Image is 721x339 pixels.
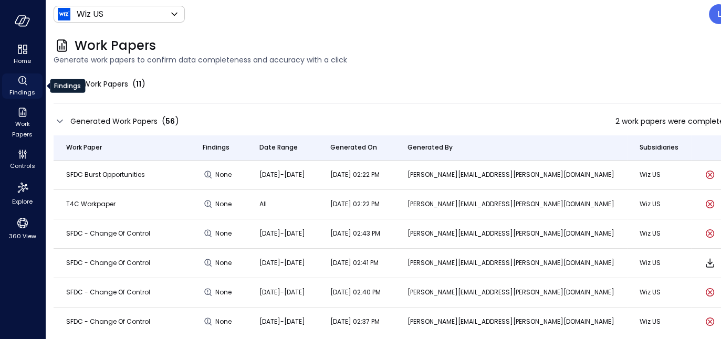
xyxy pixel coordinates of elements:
[259,142,298,153] span: Date Range
[66,170,145,179] span: SFDC Burst Opportunities
[704,257,716,269] span: Download
[215,169,234,180] span: None
[640,316,678,327] p: Wiz US
[407,199,614,209] p: [PERSON_NAME][EMAIL_ADDRESS][PERSON_NAME][DOMAIN_NAME]
[2,42,43,67] div: Home
[77,8,103,20] p: Wiz US
[330,170,380,179] span: [DATE] 02:22 PM
[704,198,716,210] button: Work paper generation failed
[215,316,234,327] span: None
[259,229,305,238] span: [DATE]-[DATE]
[407,169,614,180] p: [PERSON_NAME][EMAIL_ADDRESS][PERSON_NAME][DOMAIN_NAME]
[330,258,379,267] span: [DATE] 02:41 PM
[136,79,141,89] span: 11
[70,115,158,127] span: Generated Work Papers
[704,168,716,181] button: Work paper generation failed
[162,115,179,128] div: ( )
[203,142,229,153] span: Findings
[2,214,43,242] div: 360 View
[259,317,305,326] span: [DATE]-[DATE]
[259,199,267,208] span: All
[640,228,678,239] p: Wiz US
[259,170,305,179] span: [DATE]-[DATE]
[407,258,614,268] p: [PERSON_NAME][EMAIL_ADDRESS][PERSON_NAME][DOMAIN_NAME]
[66,317,150,326] span: SFDC - Change of control
[2,147,43,172] div: Controls
[259,288,305,296] span: [DATE]-[DATE]
[640,258,678,268] p: Wiz US
[640,169,678,180] p: Wiz US
[704,315,716,328] button: Work paper generation failed
[407,142,453,153] span: Generated By
[12,196,33,207] span: Explore
[259,258,305,267] span: [DATE]-[DATE]
[2,73,43,99] div: Findings
[330,229,380,238] span: [DATE] 02:43 PM
[717,8,721,20] p: L
[132,78,145,90] div: ( )
[407,287,614,298] p: [PERSON_NAME][EMAIL_ADDRESS][PERSON_NAME][DOMAIN_NAME]
[2,178,43,208] div: Explore
[215,287,234,298] span: None
[330,317,380,326] span: [DATE] 02:37 PM
[640,199,678,209] p: Wiz US
[66,199,116,208] span: T4C Workpaper
[330,142,377,153] span: Generated On
[58,8,70,20] img: Icon
[215,258,234,268] span: None
[9,231,36,241] span: 360 View
[640,287,678,298] p: Wiz US
[330,199,380,208] span: [DATE] 02:22 PM
[407,316,614,327] p: [PERSON_NAME][EMAIL_ADDRESS][PERSON_NAME][DOMAIN_NAME]
[2,105,43,141] div: Work Papers
[407,228,614,239] p: [PERSON_NAME][EMAIL_ADDRESS][PERSON_NAME][DOMAIN_NAME]
[75,37,156,54] span: Work Papers
[66,229,150,238] span: SFDC - Change of control
[70,78,128,90] span: My Work Papers
[66,142,102,153] span: Work Paper
[66,288,150,296] span: SFDC - Change of control
[215,199,234,209] span: None
[50,79,85,93] div: Findings
[9,87,35,98] span: Findings
[6,119,38,140] span: Work Papers
[704,286,716,299] button: Work paper generation failed
[66,258,150,267] span: SFDC - Change of control
[215,228,234,239] span: None
[330,288,381,296] span: [DATE] 02:40 PM
[165,116,175,126] span: 56
[14,56,31,66] span: Home
[10,161,35,171] span: Controls
[640,142,678,153] span: Subsidiaries
[704,227,716,240] button: Work paper generation failed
